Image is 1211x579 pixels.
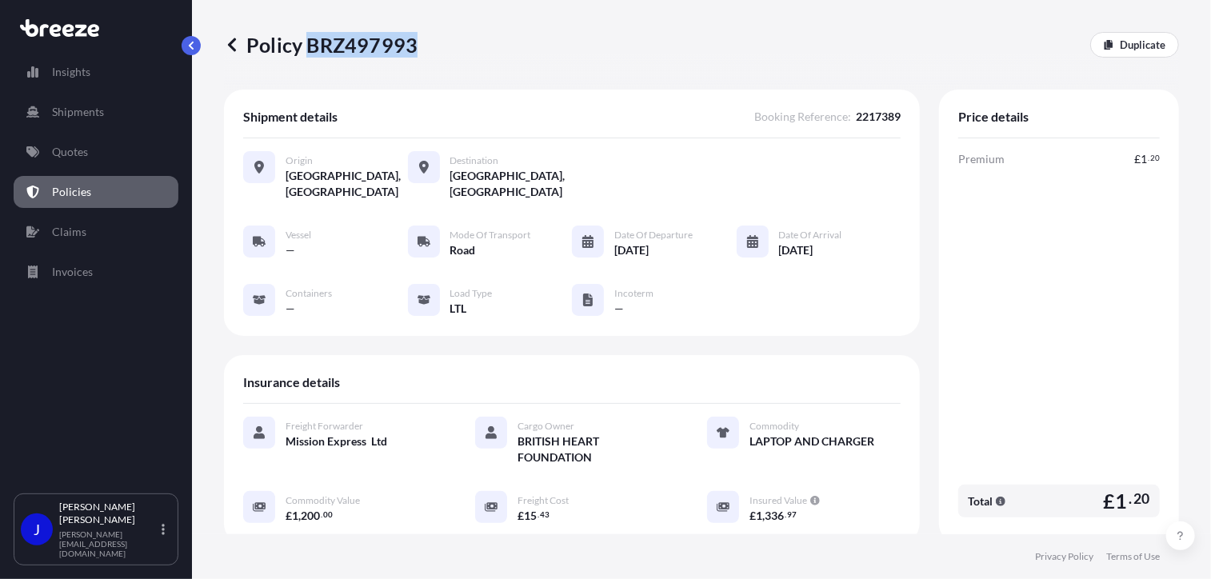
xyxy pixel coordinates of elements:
span: 2217389 [856,109,901,125]
span: , [762,510,765,521]
span: Price details [958,109,1029,125]
span: [DATE] [614,242,649,258]
span: 97 [787,512,797,517]
p: [PERSON_NAME] [PERSON_NAME] [59,501,158,526]
span: Booking Reference : [754,109,851,125]
span: — [286,301,295,317]
span: [DATE] [779,242,813,258]
span: Date of Departure [614,229,693,242]
span: £ [1103,491,1115,511]
span: 43 [540,512,550,517]
span: Load Type [450,287,493,300]
span: Premium [958,151,1005,167]
p: [PERSON_NAME][EMAIL_ADDRESS][DOMAIN_NAME] [59,529,158,558]
p: Insights [52,64,90,80]
a: Privacy Policy [1035,550,1093,563]
span: 200 [301,510,320,521]
a: Quotes [14,136,178,168]
a: Duplicate [1090,32,1179,58]
span: Incoterm [614,287,653,300]
span: [GEOGRAPHIC_DATA], [GEOGRAPHIC_DATA] [450,168,573,200]
span: Commodity Value [286,494,360,507]
span: Containers [286,287,332,300]
span: 336 [765,510,784,521]
span: LTL [450,301,467,317]
span: Mode of Transport [450,229,531,242]
span: 15 [524,510,537,521]
p: Duplicate [1120,37,1165,53]
span: Vessel [286,229,311,242]
span: Insurance details [243,374,340,390]
span: Total [968,493,993,509]
span: 00 [323,512,333,517]
a: Claims [14,216,178,248]
p: Invoices [52,264,93,280]
a: Invoices [14,256,178,288]
span: 1 [292,510,298,521]
span: LAPTOP AND CHARGER [749,433,874,449]
p: Shipments [52,104,104,120]
span: £ [518,510,524,521]
p: Policy BRZ497993 [224,32,418,58]
span: Freight Cost [518,494,569,507]
span: 20 [1150,155,1160,161]
a: Terms of Use [1106,550,1160,563]
span: . [1129,494,1133,504]
span: Shipment details [243,109,338,125]
span: Mission Express Ltd [286,433,387,449]
span: 1 [756,510,762,521]
p: Claims [52,224,86,240]
span: Freight Forwarder [286,420,363,433]
span: BRITISH HEART FOUNDATION [518,433,669,465]
span: Origin [286,154,313,167]
span: 1 [1116,491,1128,511]
span: £ [1134,154,1141,165]
span: . [538,512,539,517]
span: Commodity [749,420,799,433]
span: , [298,510,301,521]
p: Quotes [52,144,88,160]
span: £ [286,510,292,521]
span: Date of Arrival [779,229,842,242]
span: J [34,521,40,537]
span: [GEOGRAPHIC_DATA], [GEOGRAPHIC_DATA] [286,168,408,200]
a: Policies [14,176,178,208]
a: Insights [14,56,178,88]
span: Destination [450,154,499,167]
span: £ [749,510,756,521]
span: . [1148,155,1149,161]
span: Road [450,242,476,258]
span: Cargo Owner [518,420,574,433]
span: 1 [1141,154,1147,165]
a: Shipments [14,96,178,128]
span: . [785,512,786,517]
p: Policies [52,184,91,200]
span: Insured Value [749,494,807,507]
span: . [321,512,322,517]
span: — [614,301,624,317]
span: — [286,242,295,258]
span: 20 [1134,494,1150,504]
